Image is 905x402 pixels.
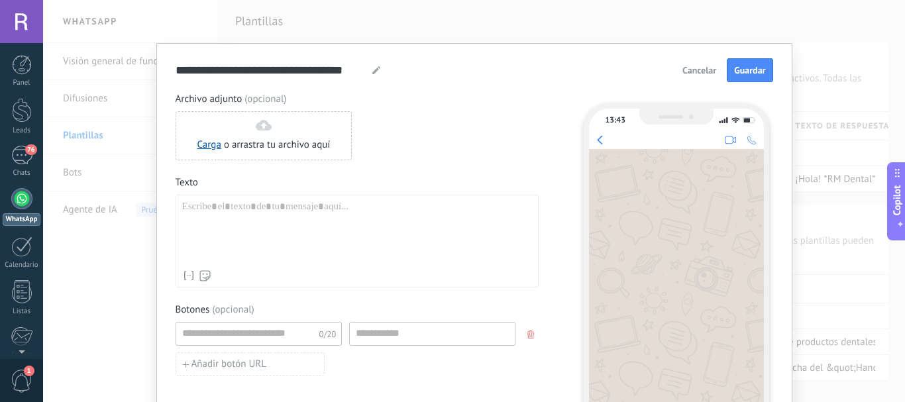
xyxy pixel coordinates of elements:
span: Guardar [734,66,765,75]
div: Listas [3,307,41,316]
div: 13:43 [606,115,625,125]
button: Cancelar [676,60,722,80]
span: (opcional) [212,303,254,317]
button: Guardar [727,58,772,82]
span: Copilot [890,185,904,215]
span: 76 [25,144,36,155]
span: 0/20 [319,328,337,340]
span: (opcional) [244,93,286,106]
a: Carga [197,138,221,151]
div: Chats [3,169,41,177]
div: Leads [3,126,41,135]
span: Archivo adjunto [176,93,287,106]
div: WhatsApp [3,213,40,226]
div: Panel [3,79,41,87]
span: o arrastra tu archivo aquí [224,138,331,152]
span: 1 [24,366,34,376]
button: Añadir botón URL [176,352,325,376]
span: Cancelar [682,66,716,75]
div: Calendario [3,261,41,270]
span: Añadir botón URL [191,360,266,369]
span: Botones [176,303,254,317]
span: Texto [176,176,198,189]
